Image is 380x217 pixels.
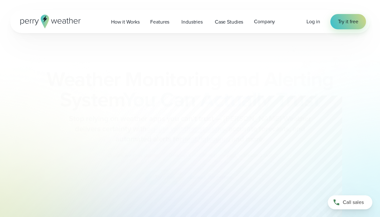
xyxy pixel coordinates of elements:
span: Call sales [343,199,364,206]
a: Case Studies [209,15,249,28]
a: Try it free [330,14,366,29]
span: Industries [181,18,203,26]
span: Case Studies [215,18,243,26]
span: Company [254,18,275,25]
a: Call sales [328,195,372,209]
span: Features [150,18,169,26]
a: How it Works [106,15,145,28]
a: Log in [306,18,320,25]
span: Try it free [338,18,358,25]
span: How it Works [111,18,139,26]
